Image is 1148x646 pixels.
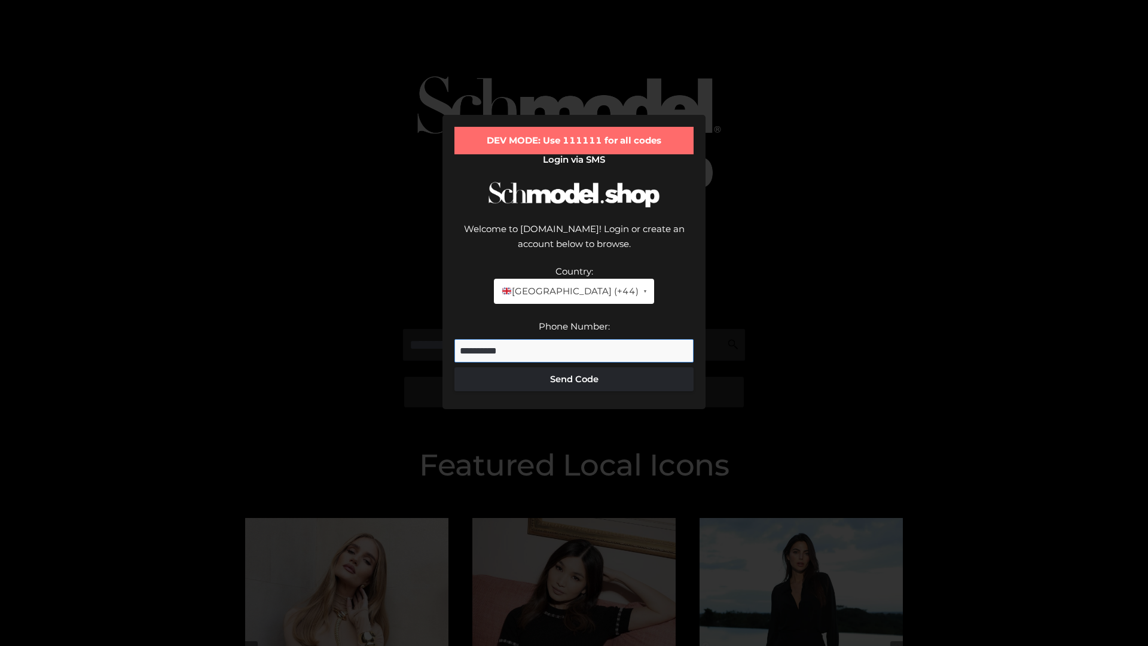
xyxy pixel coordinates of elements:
[501,284,638,299] span: [GEOGRAPHIC_DATA] (+44)
[454,367,694,391] button: Send Code
[454,221,694,264] div: Welcome to [DOMAIN_NAME]! Login or create an account below to browse.
[502,287,511,295] img: 🇬🇧
[484,171,664,218] img: Schmodel Logo
[454,154,694,165] h2: Login via SMS
[539,321,610,332] label: Phone Number:
[555,266,593,277] label: Country:
[454,127,694,154] div: DEV MODE: Use 111111 for all codes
